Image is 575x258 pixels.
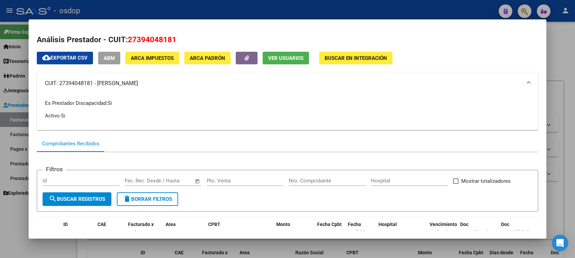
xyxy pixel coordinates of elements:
span: Doc Trazabilidad [501,222,529,235]
datatable-header-cell: Doc Respaldatoria [457,217,498,247]
datatable-header-cell: Fecha Recibido [345,217,376,247]
datatable-header-cell: CAE [95,217,125,247]
button: Borrar Filtros [117,192,178,206]
datatable-header-cell: Facturado x Orden De [125,217,163,247]
button: Buscar Registros [43,192,111,206]
datatable-header-cell: Area [163,217,205,247]
span: Buscar Registros [49,196,105,202]
div: Open Intercom Messenger [552,235,568,251]
h3: Filtros [43,165,66,174]
button: ARCA Impuestos [125,52,179,64]
span: Doc Respaldatoria [460,222,491,235]
span: CPBT [208,222,220,227]
mat-icon: delete [123,195,131,203]
div: Comprobantes Recibidos [42,140,99,148]
datatable-header-cell: Doc Trazabilidad [498,217,539,247]
span: Buscar en Integración [325,55,387,61]
span: CAE [97,222,106,227]
mat-icon: search [49,195,57,203]
span: Mostrar totalizadores [461,177,511,185]
button: Ver Usuarios [263,52,309,64]
span: Fecha Recibido [348,222,367,235]
span: Hospital [378,222,397,227]
mat-icon: cloud_download [42,53,50,62]
button: ARCA Padrón [184,52,231,64]
span: Monto [276,222,290,227]
span: Ver Usuarios [268,55,304,61]
datatable-header-cell: Monto [274,217,314,247]
button: ABM [98,52,120,64]
span: 27394048181 [128,35,176,44]
mat-expansion-panel-header: CUIT: 27394048181 - [PERSON_NAME] [37,72,538,94]
span: Vencimiento Auditoría [430,222,457,235]
span: ARCA Padrón [190,55,225,61]
h2: Análisis Prestador - CUIT: [37,34,538,46]
datatable-header-cell: Hospital [376,217,427,247]
datatable-header-cell: ID [61,217,95,247]
span: ABM [104,55,115,61]
datatable-header-cell: Vencimiento Auditoría [427,217,457,247]
button: Exportar CSV [37,52,93,64]
datatable-header-cell: Fecha Cpbt [314,217,345,247]
span: Si [108,100,112,106]
div: CUIT: 27394048181 - [PERSON_NAME] [37,94,538,130]
button: Buscar en Integración [319,52,392,64]
button: Open calendar [193,177,201,185]
span: Fecha Cpbt [317,222,342,227]
span: Facturado x Orden De [128,222,154,235]
mat-panel-title: CUIT: 27394048181 - [PERSON_NAME] [45,79,522,87]
span: Exportar CSV [42,55,88,61]
span: Si [61,113,65,119]
input: Fecha inicio [125,178,152,184]
span: ID [63,222,68,227]
input: Fecha fin [158,178,191,184]
p: Activo: [45,112,530,119]
span: Area [166,222,176,227]
p: Es Prestador Discapacidad: [45,99,530,107]
span: Borrar Filtros [123,196,172,202]
span: ARCA Impuestos [131,55,174,61]
datatable-header-cell: CPBT [205,217,274,247]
